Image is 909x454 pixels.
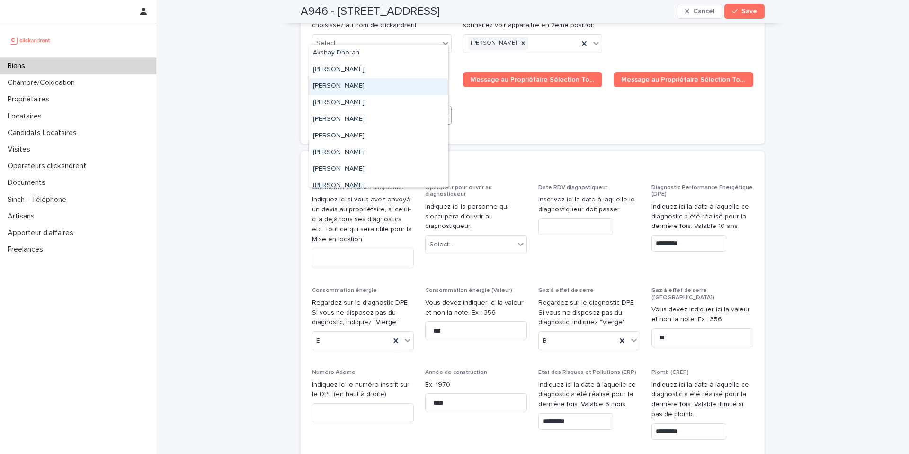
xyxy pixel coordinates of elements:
p: Apporteur d'affaires [4,228,81,237]
button: Cancel [677,4,722,19]
span: Gaz à effet de serre ([GEOGRAPHIC_DATA]) [651,288,714,300]
p: Visites [4,145,38,154]
span: Save [741,8,757,15]
div: Deepti Sumboo [309,178,448,194]
div: Cédric Fangamar [309,161,448,178]
span: Consommation énergie (Valeur) [425,288,512,293]
p: Regardez sur le diagnostic DPE Si vous ne disposez pas du diagnostic, indiquez "Vierge" [312,298,414,327]
p: Indiquez ici si vous avez envoyé un devis au propriétaire, si celui-ci a déjà tous ses diagnostic... [312,195,414,244]
button: Save [724,4,765,19]
span: Date RDV diagnostiqueur [538,185,607,191]
p: Vous devez indiquer ici la valeur et non la note. Ex : 356 [425,298,527,318]
span: Gaz à effet de serre [538,288,594,293]
div: [PERSON_NAME] [468,37,518,50]
div: Brice Rabot [309,95,448,111]
div: Anaelle Felicite [309,78,448,95]
p: Freelances [4,245,51,254]
a: Message au Propriétaire Sélection Top 2 [614,72,753,87]
p: Artisans [4,212,42,221]
div: Select... [429,240,453,250]
div: Cédric Adam [309,145,448,161]
span: Numéro Ademe [312,370,356,375]
p: Indiquez ici la date à laquelle ce diagnostic a été réalisé pour la dernière fois. Valable 6 mois. [538,380,640,409]
p: Documents [4,178,53,187]
p: Indiquez ici le numéro inscrit sur le DPE (en haut à droite) [312,380,414,400]
p: Operateurs clickandrent [4,162,94,171]
p: Biens [4,62,33,71]
p: Propriétaires [4,95,57,104]
div: Christian Babet [309,128,448,145]
p: Locataires [4,112,49,121]
span: Cancel [693,8,714,15]
span: Message au Propriétaire Sélection Top 1 [471,76,595,83]
h2: A946 - [STREET_ADDRESS] [301,5,440,18]
span: B [543,336,547,346]
p: Ex: 1970 [425,380,527,390]
p: Indiquez ici la personne qui s'occupera d'ouvrir au diagnostiqueur. [425,202,527,231]
p: Inscrivez ici la date à laquelle le diagnostiqueur doit passer [538,195,640,215]
span: Consommation énergie [312,288,377,293]
div: Camille Magnier [309,111,448,128]
p: Chambre/Colocation [4,78,82,87]
a: Message au Propriétaire Sélection Top 1 [463,72,603,87]
p: Vous devez indiquer ici la valeur et non la note. Ex : 356 [651,305,753,325]
span: Plomb (CREP) [651,370,689,375]
span: Année de construction [425,370,487,375]
span: Etat des Risques et Pollutions (ERP) [538,370,636,375]
img: UCB0brd3T0yccxBKYDjQ [8,31,53,50]
span: Message au Propriétaire Sélection Top 2 [621,76,746,83]
p: Regardez sur le diagnostic DPE Si vous ne disposez pas du diagnostic, indiquez "Vierge" [538,298,640,327]
p: Indiquez ici la date à laquelle ce diagnostic a été réalisé pour la dernière fois. Valable illimi... [651,380,753,419]
span: Diagnostic Performance Energétique (DPE) [651,185,753,197]
p: Candidats Locataires [4,128,84,137]
div: Alexis Aguttes [309,62,448,78]
span: Commentaires sur les diagnostics [312,185,404,191]
div: Select... [316,38,340,48]
div: Akshay Dhorah [309,45,448,62]
span: Opérateur pour ouvrir au diagnostiqueur [425,185,492,197]
p: Sinch - Téléphone [4,195,74,204]
span: E [316,336,320,346]
p: Indiquez ici la date à laquelle ce diagnostic a été réalisé pour la dernière fois. Valable 10 ans [651,202,753,231]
